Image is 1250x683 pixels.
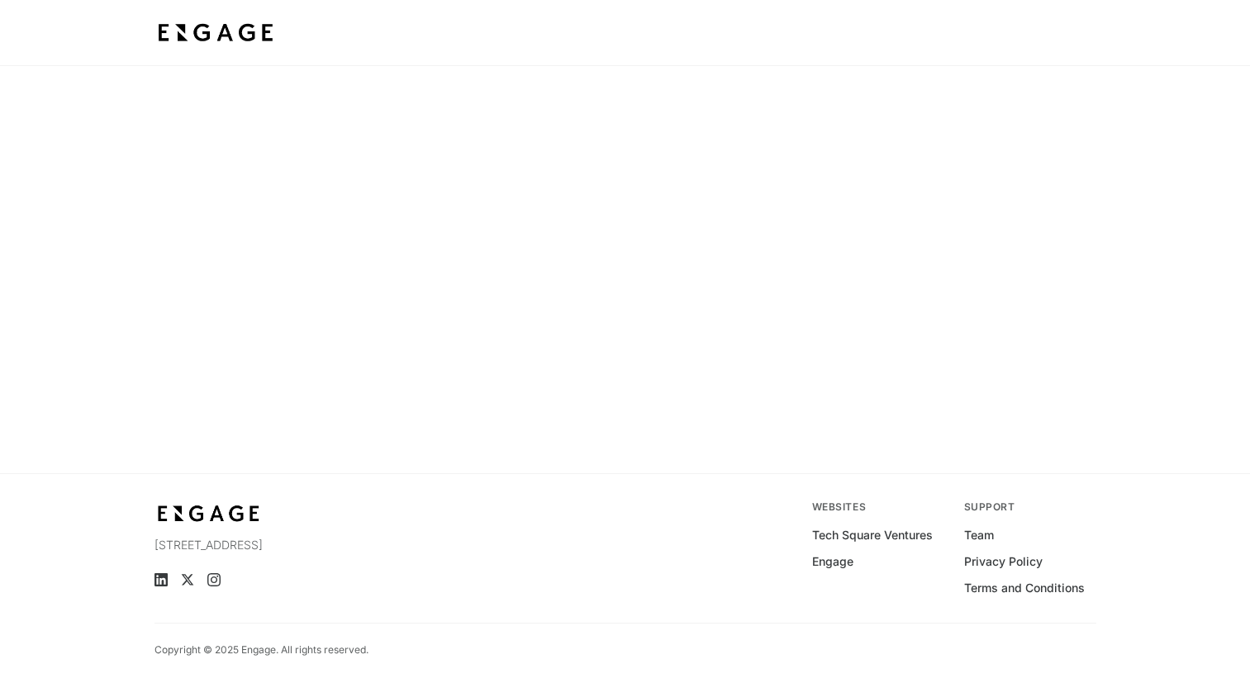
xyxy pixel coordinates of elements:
[207,573,221,586] a: Instagram
[181,573,194,586] a: X (Twitter)
[964,580,1085,596] a: Terms and Conditions
[812,500,944,514] div: Websites
[154,573,441,586] ul: Social media
[154,643,368,657] p: Copyright © 2025 Engage. All rights reserved.
[154,537,441,553] p: [STREET_ADDRESS]
[964,527,994,543] a: Team
[964,553,1043,570] a: Privacy Policy
[964,500,1096,514] div: Support
[812,553,853,570] a: Engage
[154,18,277,48] img: bdf1fb74-1727-4ba0-a5bd-bc74ae9fc70b.jpeg
[812,527,933,543] a: Tech Square Ventures
[154,573,168,586] a: LinkedIn
[154,500,264,527] img: bdf1fb74-1727-4ba0-a5bd-bc74ae9fc70b.jpeg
